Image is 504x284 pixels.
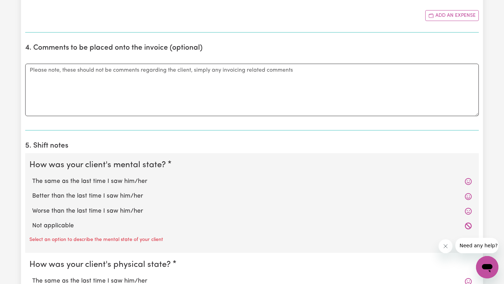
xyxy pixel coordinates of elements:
iframe: Close message [439,239,453,253]
h2: 5. Shift notes [25,142,479,150]
legend: How was your client's mental state? [29,159,169,171]
iframe: Message from company [455,238,498,253]
label: Worse than the last time I saw him/her [32,207,472,216]
label: Not applicable [32,221,472,230]
legend: How was your client's physical state? [29,258,174,271]
h2: 4. Comments to be placed onto the invoice (optional) [25,44,479,52]
iframe: Button to launch messaging window [476,256,498,278]
label: The same as the last time I saw him/her [32,177,472,186]
label: Better than the last time I saw him/her [32,192,472,201]
p: Select an option to describe the mental state of your client [29,236,163,244]
button: Add another expense [425,10,479,21]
